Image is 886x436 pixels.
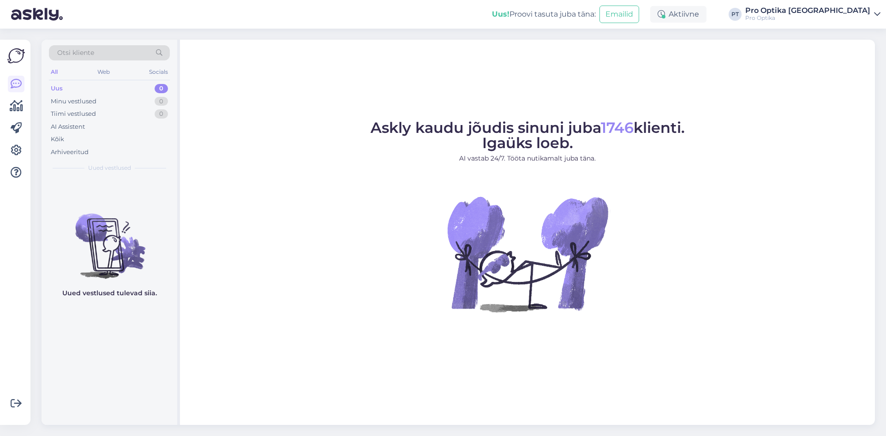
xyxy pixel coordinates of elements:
p: Uued vestlused tulevad siia. [62,288,157,298]
div: Kõik [51,135,64,144]
span: Otsi kliente [57,48,94,58]
div: 0 [155,84,168,93]
div: Pro Optika [745,14,870,22]
div: AI Assistent [51,122,85,131]
span: Uued vestlused [88,164,131,172]
div: Tiimi vestlused [51,109,96,119]
div: Proovi tasuta juba täna: [492,9,596,20]
span: 1746 [601,119,634,137]
div: Web [96,66,112,78]
div: 0 [155,97,168,106]
button: Emailid [599,6,639,23]
div: All [49,66,60,78]
img: No chats [42,197,177,280]
img: No Chat active [444,171,611,337]
div: Aktiivne [650,6,706,23]
span: Askly kaudu jõudis sinuni juba klienti. Igaüks loeb. [371,119,685,152]
div: Minu vestlused [51,97,96,106]
a: Pro Optika [GEOGRAPHIC_DATA]Pro Optika [745,7,880,22]
div: Arhiveeritud [51,148,89,157]
div: PT [729,8,742,21]
b: Uus! [492,10,509,18]
div: 0 [155,109,168,119]
p: AI vastab 24/7. Tööta nutikamalt juba täna. [371,154,685,163]
img: Askly Logo [7,47,25,65]
div: Pro Optika [GEOGRAPHIC_DATA] [745,7,870,14]
div: Socials [147,66,170,78]
div: Uus [51,84,63,93]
